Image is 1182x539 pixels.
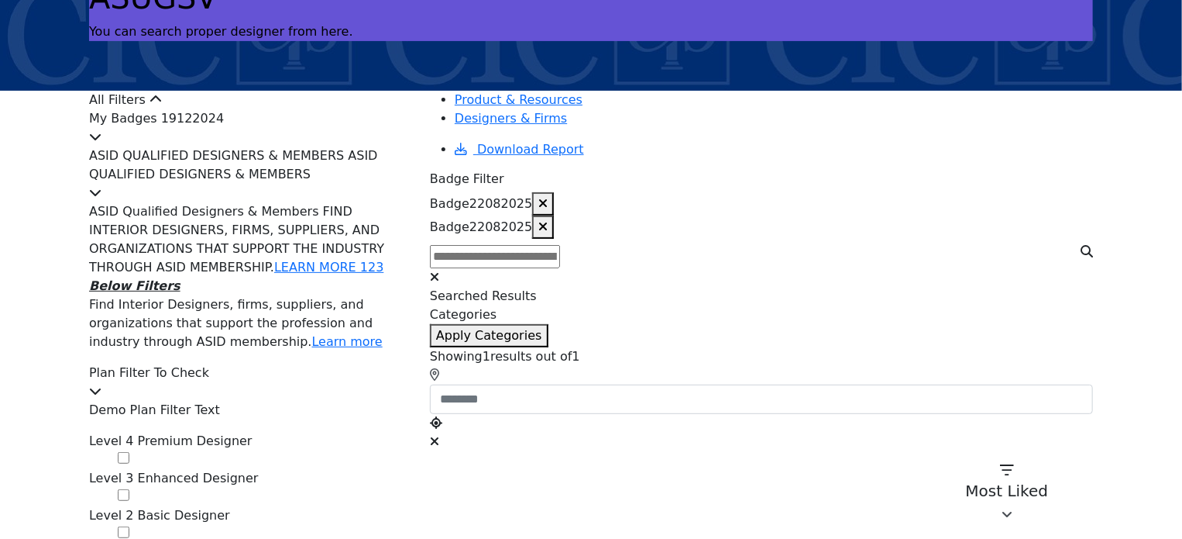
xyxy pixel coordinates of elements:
a: Download Report [455,142,584,157]
h6: Badge Filter [430,171,1093,186]
label: Level 4 Premium Designer [89,432,253,451]
label: Level 2 Basic Designer [89,506,230,525]
strong: Below Filters [89,278,180,293]
p: Most Liked [931,482,1083,500]
label: Level 3 Enhanced Designer [89,469,258,488]
p: Demo Plan Filter Text [89,401,411,420]
span: Showing results out of [430,349,580,364]
input: select Level 3 Enhanced Designer checkbox [118,489,129,501]
span: My Badges 19122024 [89,111,224,126]
a: LEARN MORE 123 [274,260,383,275]
a: Learn more [312,334,383,349]
div: Searched Results [430,287,1093,306]
span: 20 [89,453,114,468]
span: All Filters [89,92,146,107]
button: Apply Categories [430,324,548,347]
div: Categories [430,306,1093,324]
span: 1 [483,349,490,364]
span: 1 [572,349,580,364]
span: ASID QUALIFIED DESIGNERS & MEMBERS ASID QUALIFIED DESIGNERS & MEMBERS [89,148,378,181]
p: You can search proper designer from here. [89,22,1093,41]
button: Most Liked [921,458,1093,530]
input: select Level 2 Basic Designer checkbox [118,527,129,538]
p: Find Interior Designers, firms, suppliers, and organizations that support the profession and indu... [89,277,411,351]
input: select Level 4 Premium Designer checkbox [118,452,129,464]
div: Clear search location [430,433,1093,451]
div: Choose your current location [430,414,1093,433]
a: Product & Resources [455,92,582,107]
span: Plan Filter To Check [89,365,209,380]
input: Search Location [430,385,1093,414]
div: ASID Qualified Designers & Members FIND INTERIOR DESIGNERS, FIRMS, SUPPLIERS, AND ORGANIZATIONS T... [89,202,411,277]
span: Badge22082025 [430,196,532,211]
li: Download Report [455,140,1093,159]
a: Designers & Firms [455,111,567,126]
span: Badge22082025 [430,219,532,234]
span: 23 [89,490,114,506]
span: Download Report [477,142,584,157]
